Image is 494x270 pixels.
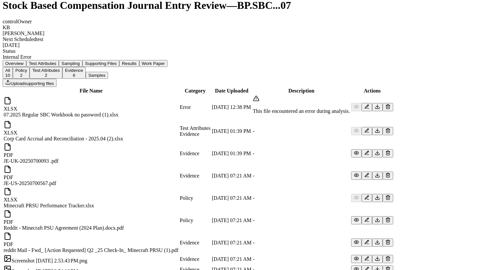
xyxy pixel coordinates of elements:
[212,95,252,120] td: [DATE] 12:38 PM
[3,42,491,48] div: [DATE]
[180,240,211,246] div: Evidence
[383,103,393,111] button: Delete File
[372,216,383,224] button: Download File
[180,173,211,179] div: Evidence
[372,172,383,180] button: Download File
[3,48,491,54] div: Status
[372,194,383,202] button: Download File
[3,60,491,67] nav: Tabs
[253,88,350,94] th: Description
[212,143,252,164] td: [DATE] 01:39 PM
[13,67,30,79] button: Policy2
[212,232,252,254] td: [DATE] 07:21 AM
[351,127,362,135] button: Preview File (hover for quick preview, click for full view)
[30,67,62,79] button: Test Attributes2
[3,88,179,94] th: File Name
[253,232,350,254] td: -
[3,187,179,209] td: Minecraft PRSU Performance Tracker.xlsx
[212,120,252,142] td: [DATE] 01:39 PM
[3,25,10,30] span: KB
[180,195,211,201] div: Policy
[383,127,393,135] button: Delete File
[4,197,178,203] div: XLSX
[86,72,108,79] button: Samples
[372,149,383,157] button: Download File
[32,73,60,78] div: 2
[362,103,372,111] button: Add/Edit Description
[3,31,44,36] span: [PERSON_NAME]
[179,88,211,94] th: Category
[351,172,362,180] button: Preview File (hover for quick preview, click for full view)
[5,73,10,78] div: 10
[212,88,252,94] th: Date Uploaded
[180,125,211,131] div: Test Attributes
[3,120,179,142] td: Corp Card Accrual and Reconciliation - 2025.04 (2).xlsx
[65,73,83,78] div: 6
[253,187,350,209] td: -
[4,130,178,136] div: XLSX
[59,60,82,67] button: Sampling
[372,239,383,247] button: Download File
[253,210,350,231] td: -
[383,149,393,157] button: Delete File
[3,143,179,164] td: JE-UK-20250700093 .pdf
[3,19,491,25] div: control Owner
[383,172,393,180] button: Delete File
[351,103,362,111] button: Preview File (hover for quick preview, click for full view)
[212,254,252,264] td: [DATE] 07:21 AM
[372,255,383,263] button: Download File
[383,194,393,202] button: Delete File
[4,241,178,247] div: PDF
[3,36,491,42] div: Next Scheduled test
[180,104,211,110] div: Error
[3,210,179,231] td: Reddit - Minecraft PSU Agreement (2024 Plan).docx.pdf
[26,60,59,67] button: Test Attributes
[362,239,372,247] button: Add/Edit Description
[362,149,372,157] button: Add/Edit Description
[3,254,179,264] td: Screenshot [DATE] 2.53.43 PM.png
[351,255,362,263] button: Preview File (hover for quick preview, click for full view)
[212,187,252,209] td: [DATE] 07:21 AM
[351,194,362,202] button: Preview File (hover for quick preview, click for full view)
[253,120,350,142] td: -
[253,143,350,164] td: -
[3,60,26,67] button: Overview
[3,95,179,120] td: 07.2025 Regular SBC Workbook no password (1).xlsx
[15,73,27,78] div: 2
[351,149,362,157] button: Preview File (hover for quick preview, click for full view)
[119,60,139,67] button: Results
[3,79,56,87] button: Uploadsupporting files
[3,67,13,79] button: All10
[4,175,178,180] div: PDF
[180,218,211,223] div: Policy
[139,60,168,67] button: Work Paper
[62,67,86,79] button: Evidence6
[351,88,393,94] th: Actions
[253,254,350,264] td: -
[372,103,383,111] button: Download File
[362,216,372,224] button: Add/Edit Description
[362,172,372,180] button: Add/Edit Description
[362,127,372,135] button: Add/Edit Description
[4,152,178,158] div: PDF
[383,216,393,224] button: Delete File
[362,194,372,202] button: Add/Edit Description
[351,216,362,224] button: Preview File (hover for quick preview, click for full view)
[180,131,211,137] div: Evidence
[3,232,179,254] td: reddit Mail - Fwd_ [Action Requested] Q2 _25 Check-In_ Minecraft PRSU (1).pdf
[3,54,491,60] div: Internal Error
[362,255,372,263] button: Add/Edit Description
[3,165,179,187] td: JE-US-20250700567.pdf
[82,60,119,67] button: Supporting Files
[383,239,393,247] button: Delete File
[180,151,211,156] div: Evidence
[351,239,362,247] button: Preview File (hover for quick preview, click for full view)
[4,219,178,225] div: PDF
[372,127,383,135] button: Download File
[212,210,252,231] td: [DATE] 07:21 AM
[253,108,350,114] p: This file encountered an error during analysis.
[180,256,211,262] div: Evidence
[383,255,393,263] button: Delete File
[212,165,252,187] td: [DATE] 07:21 AM
[4,106,178,112] div: XLSX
